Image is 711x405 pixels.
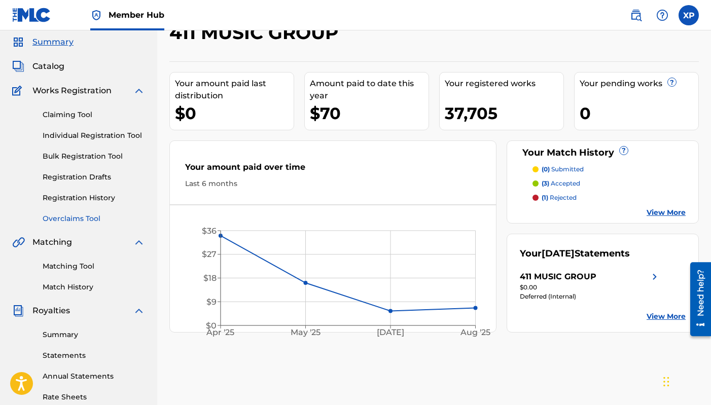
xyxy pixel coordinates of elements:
div: Amount paid to date this year [310,78,429,102]
a: Annual Statements [43,371,145,382]
div: $0 [175,102,294,125]
img: Royalties [12,305,24,317]
h2: 411 MUSIC GROUP [169,21,343,44]
a: Bulk Registration Tool [43,151,145,162]
a: Rate Sheets [43,392,145,402]
div: Last 6 months [185,178,481,189]
a: CatalogCatalog [12,60,64,72]
img: Works Registration [12,85,25,97]
tspan: $18 [203,273,217,283]
tspan: $0 [206,321,217,330]
img: right chevron icon [649,271,661,283]
tspan: $9 [206,297,217,307]
a: (0) submitted [532,165,686,174]
a: View More [647,311,686,322]
tspan: $27 [202,249,217,259]
tspan: [DATE] [377,328,404,338]
div: Your amount paid last distribution [175,78,294,102]
span: ? [620,146,628,155]
a: Individual Registration Tool [43,130,145,141]
span: [DATE] [542,248,575,259]
p: submitted [542,165,584,174]
tspan: $36 [202,226,217,236]
a: SummarySummary [12,36,74,48]
div: Help [652,5,672,25]
iframe: Resource Center [683,259,711,340]
img: expand [133,85,145,97]
span: Summary [32,36,74,48]
div: Your registered works [445,78,563,90]
div: Your Statements [520,247,630,261]
div: Deferred (Internal) [520,292,661,301]
img: Matching [12,236,25,248]
p: rejected [542,193,577,202]
div: User Menu [679,5,699,25]
tspan: Aug '25 [460,328,490,338]
div: Your Match History [520,146,686,160]
div: $70 [310,102,429,125]
span: Matching [32,236,72,248]
a: Match History [43,282,145,292]
img: search [630,9,642,21]
span: Member Hub [109,9,164,21]
div: Your pending works [580,78,698,90]
img: Catalog [12,60,24,72]
img: expand [133,236,145,248]
a: Overclaims Tool [43,213,145,224]
a: Summary [43,329,145,340]
span: Works Registration [32,85,112,97]
img: MLC Logo [12,8,51,22]
a: Registration History [43,193,145,203]
a: Registration Drafts [43,172,145,182]
span: (3) [542,179,549,187]
img: expand [133,305,145,317]
iframe: Chat Widget [660,356,711,405]
a: Matching Tool [43,261,145,272]
div: Drag [663,366,669,397]
a: Public Search [626,5,646,25]
tspan: Apr '25 [206,328,235,338]
a: View More [647,207,686,218]
a: Statements [43,350,145,361]
span: ? [668,78,676,86]
div: $0.00 [520,283,661,292]
img: help [656,9,668,21]
img: Summary [12,36,24,48]
tspan: May '25 [291,328,321,338]
a: 411 MUSIC GROUPright chevron icon$0.00Deferred (Internal) [520,271,661,301]
a: Claiming Tool [43,109,145,120]
div: Your amount paid over time [185,161,481,178]
span: Catalog [32,60,64,72]
a: (3) accepted [532,179,686,188]
a: (1) rejected [532,193,686,202]
span: (1) [542,194,548,201]
img: Top Rightsholder [90,9,102,21]
span: Royalties [32,305,70,317]
div: 0 [580,102,698,125]
div: 411 MUSIC GROUP [520,271,596,283]
p: accepted [542,179,580,188]
div: 37,705 [445,102,563,125]
span: (0) [542,165,550,173]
